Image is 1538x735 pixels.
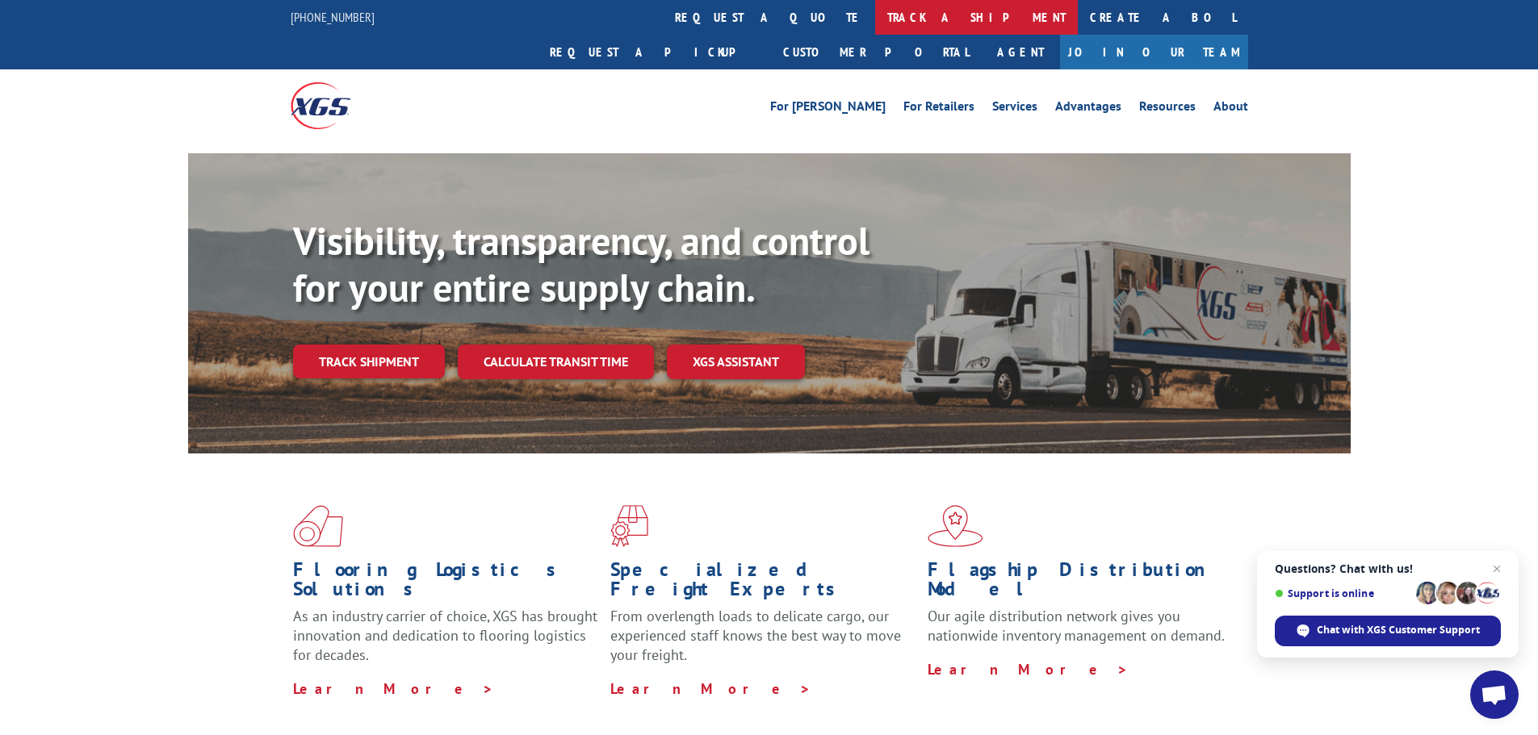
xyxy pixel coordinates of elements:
[610,505,648,547] img: xgs-icon-focused-on-flooring-red
[538,35,771,69] a: Request a pickup
[1060,35,1248,69] a: Join Our Team
[1213,100,1248,118] a: About
[610,560,916,607] h1: Specialized Freight Experts
[1275,562,1501,575] span: Questions? Chat with us!
[928,660,1129,679] a: Learn More >
[293,679,494,698] a: Learn More >
[293,345,445,378] a: Track shipment
[1470,670,1519,719] div: Open chat
[1275,587,1410,599] span: Support is online
[291,9,375,25] a: [PHONE_NUMBER]
[1139,100,1196,118] a: Resources
[1275,616,1501,646] div: Chat with XGS Customer Support
[928,560,1233,607] h1: Flagship Distribution Model
[770,100,886,118] a: For [PERSON_NAME]
[992,100,1037,118] a: Services
[293,560,598,607] h1: Flooring Logistics Solutions
[1487,559,1507,578] span: Close chat
[667,345,805,379] a: XGS ASSISTANT
[293,505,343,547] img: xgs-icon-total-supply-chain-intelligence-red
[903,100,974,118] a: For Retailers
[293,215,870,312] b: Visibility, transparency, and control for your entire supply chain.
[981,35,1060,69] a: Agent
[610,607,916,679] p: From overlength loads to delicate cargo, our experienced staff knows the best way to move your fr...
[293,607,597,664] span: As an industry carrier of choice, XGS has brought innovation and dedication to flooring logistics...
[610,679,811,698] a: Learn More >
[1317,623,1480,637] span: Chat with XGS Customer Support
[1055,100,1121,118] a: Advantages
[458,345,654,379] a: Calculate transit time
[771,35,981,69] a: Customer Portal
[928,607,1225,645] span: Our agile distribution network gives you nationwide inventory management on demand.
[928,505,983,547] img: xgs-icon-flagship-distribution-model-red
